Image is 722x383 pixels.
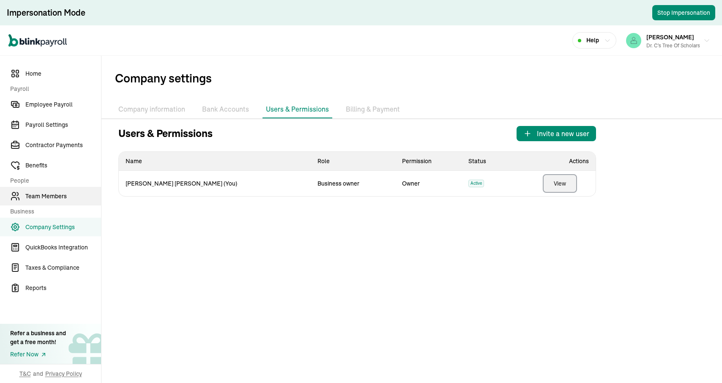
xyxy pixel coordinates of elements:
[10,350,66,359] a: Refer Now
[10,329,66,347] div: Refer a business and get a free month!
[537,129,589,139] span: Invite a new user
[10,176,96,185] span: People
[462,152,509,171] th: Status
[402,180,420,187] span: Owner
[8,28,67,53] nav: Global
[119,171,311,197] td: [PERSON_NAME] [PERSON_NAME] (You)
[623,30,714,51] button: [PERSON_NAME]Dr. C's Tree of Scholars
[572,32,616,49] button: Help
[509,152,596,171] th: Actions
[25,192,101,201] span: Team Members
[586,36,599,45] span: Help
[342,101,403,118] li: Billing & Payment
[577,292,722,383] iframe: Chat Widget
[10,207,96,216] span: Business
[25,120,101,129] span: Payroll Settings
[317,180,359,187] span: Business owner
[118,126,213,141] span: Users & Permissions
[7,7,85,19] div: Impersonation Mode
[119,152,311,171] th: Name
[311,152,396,171] th: Role
[25,141,101,150] span: Contractor Payments
[652,5,715,20] button: Stop Impersonation
[646,33,694,41] span: [PERSON_NAME]
[25,100,101,109] span: Employee Payroll
[45,369,82,378] span: Privacy Policy
[263,101,332,118] li: Users & Permissions
[25,69,101,78] span: Home
[543,174,577,193] button: View
[646,42,700,49] div: Dr. C's Tree of Scholars
[25,263,101,272] span: Taxes & Compliance
[25,243,101,252] span: QuickBooks Integration
[115,101,189,118] li: Company information
[19,369,31,378] span: T&C
[554,179,566,188] div: View
[10,85,96,93] span: Payroll
[25,223,101,232] span: Company Settings
[517,126,596,141] button: Invite a new user
[468,180,484,187] span: Active
[25,161,101,170] span: Benefits
[115,69,722,87] span: Company settings
[25,284,101,293] span: Reports
[395,152,461,171] th: Permission
[199,101,252,118] li: Bank Accounts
